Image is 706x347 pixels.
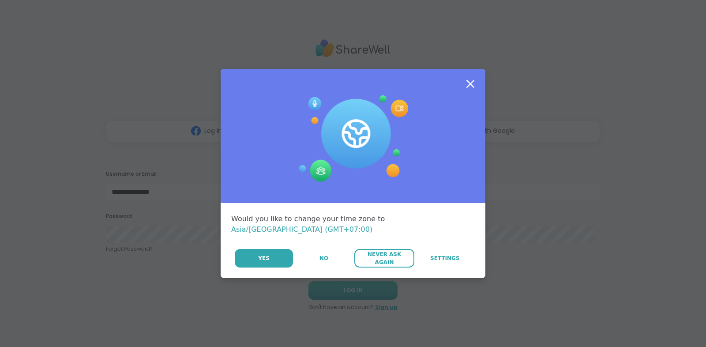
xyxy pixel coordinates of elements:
[258,254,270,262] span: Yes
[415,249,475,268] a: Settings
[319,254,328,262] span: No
[235,249,293,268] button: Yes
[298,95,408,182] img: Session Experience
[231,225,372,234] span: Asia/[GEOGRAPHIC_DATA] (GMT+07:00)
[294,249,353,268] button: No
[231,214,475,235] div: Would you like to change your time zone to
[354,249,414,268] button: Never Ask Again
[359,250,409,266] span: Never Ask Again
[430,254,460,262] span: Settings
